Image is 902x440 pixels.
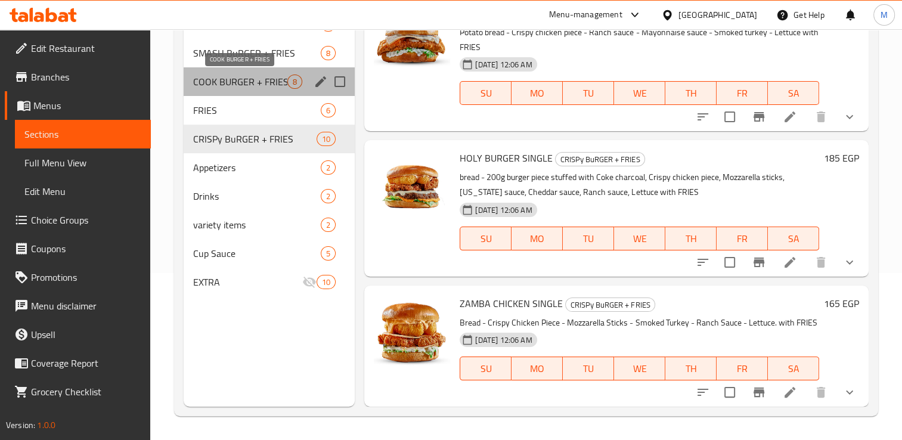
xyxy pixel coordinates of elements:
div: CRISPy BuRGER + FRIES [193,132,317,146]
span: Promotions [31,270,141,284]
button: TU [563,81,614,105]
div: items [321,246,336,261]
span: Upsell [31,327,141,342]
span: FR [721,230,763,247]
button: WE [614,81,665,105]
span: Drinks [193,189,321,203]
span: 10 [317,277,335,288]
a: Menus [5,91,151,120]
svg: Show Choices [842,255,857,269]
svg: Inactive section [302,275,317,289]
span: 10 [317,134,335,145]
img: SMOKY CRUNCHY SINGLE [374,5,450,81]
span: Version: [6,417,35,433]
span: Cup Sauce [193,246,321,261]
button: TH [665,227,717,250]
span: SA [773,360,814,377]
span: [DATE] 12:06 AM [470,59,537,70]
span: [DATE] 12:06 AM [470,334,537,346]
div: Appetizers [193,160,321,175]
h6: 185 EGP [824,150,859,166]
div: items [287,75,302,89]
span: Select to update [717,380,742,405]
span: 2 [321,162,335,173]
button: MO [512,227,563,250]
img: ZAMBA CHICKEN SINGLE [374,295,450,371]
a: Coupons [5,234,151,263]
span: Select to update [717,250,742,275]
button: Branch-specific-item [745,248,773,277]
span: M [881,8,888,21]
div: items [317,132,336,146]
a: Full Menu View [15,148,151,177]
a: Choice Groups [5,206,151,234]
a: Edit menu item [783,255,797,269]
svg: Show Choices [842,110,857,124]
span: HOLY BURGER SINGLE [460,149,553,167]
span: TU [568,85,609,102]
span: TU [568,360,609,377]
span: Branches [31,70,141,84]
span: SA [773,230,814,247]
button: SA [768,227,819,250]
button: sort-choices [689,378,717,407]
a: Edit menu item [783,385,797,399]
span: MO [516,230,558,247]
span: WE [619,360,661,377]
button: Branch-specific-item [745,103,773,131]
p: Potato bread - Crispy chicken piece - Ranch sauce - Mayonnaise sauce - Smoked turkey - Lettuce wi... [460,25,819,55]
button: delete [807,103,835,131]
span: SMASH BuRGER + FRIES [193,46,321,60]
span: EXTRA [193,275,302,289]
nav: Menu sections [184,5,355,301]
span: CRISPy BuRGER + FRIES [566,298,655,312]
button: delete [807,378,835,407]
p: bread - 200g burger piece stuffed with Coke charcoal, Crispy chicken piece, Mozzarella sticks, [U... [460,170,819,200]
button: TH [665,357,717,380]
button: MO [512,81,563,105]
button: edit [312,73,330,91]
span: ZAMBA CHICKEN SINGLE [460,295,563,312]
div: items [321,160,336,175]
div: items [317,275,336,289]
span: Choice Groups [31,213,141,227]
span: 8 [321,48,335,59]
div: Menu-management [549,8,622,22]
span: 2 [321,191,335,202]
span: SU [465,85,507,102]
button: sort-choices [689,103,717,131]
button: WE [614,357,665,380]
span: 6 [321,105,335,116]
div: CRISPy BuRGER + FRIES [555,152,645,166]
button: SU [460,81,512,105]
span: FRIES [193,103,321,117]
a: Edit Restaurant [5,34,151,63]
div: SMASH BuRGER + FRIES8 [184,39,355,67]
span: TH [670,85,712,102]
div: items [321,103,336,117]
span: 5 [321,248,335,259]
span: COOK BURGER + FRIES [193,75,287,89]
span: SU [465,230,507,247]
span: MO [516,360,558,377]
button: FR [717,357,768,380]
a: Menu disclaimer [5,292,151,320]
button: show more [835,103,864,131]
span: WE [619,85,661,102]
p: Bread - Crispy Chicken Piece - Mozzarella Sticks - Smoked Turkey - Ranch Sauce - Lettuce. with FRIES [460,315,819,330]
span: Grocery Checklist [31,385,141,399]
button: Branch-specific-item [745,378,773,407]
button: TH [665,81,717,105]
div: Drinks2 [184,182,355,210]
span: WE [619,230,661,247]
span: SU [465,360,507,377]
img: HOLY BURGER SINGLE [374,150,450,226]
button: FR [717,227,768,250]
a: Edit Menu [15,177,151,206]
span: Coverage Report [31,356,141,370]
span: 8 [288,76,302,88]
span: MO [516,85,558,102]
svg: Show Choices [842,385,857,399]
button: sort-choices [689,248,717,277]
